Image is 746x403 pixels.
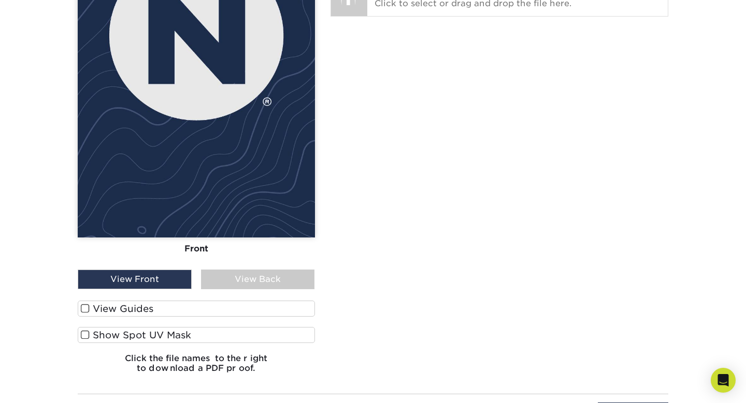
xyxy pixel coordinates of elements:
div: View Back [201,270,315,289]
h6: Click the file names to the right to download a PDF proof. [78,353,315,381]
div: Front [78,237,315,260]
div: View Front [78,270,192,289]
label: Show Spot UV Mask [78,327,315,343]
label: View Guides [78,301,315,317]
div: Open Intercom Messenger [711,368,736,393]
